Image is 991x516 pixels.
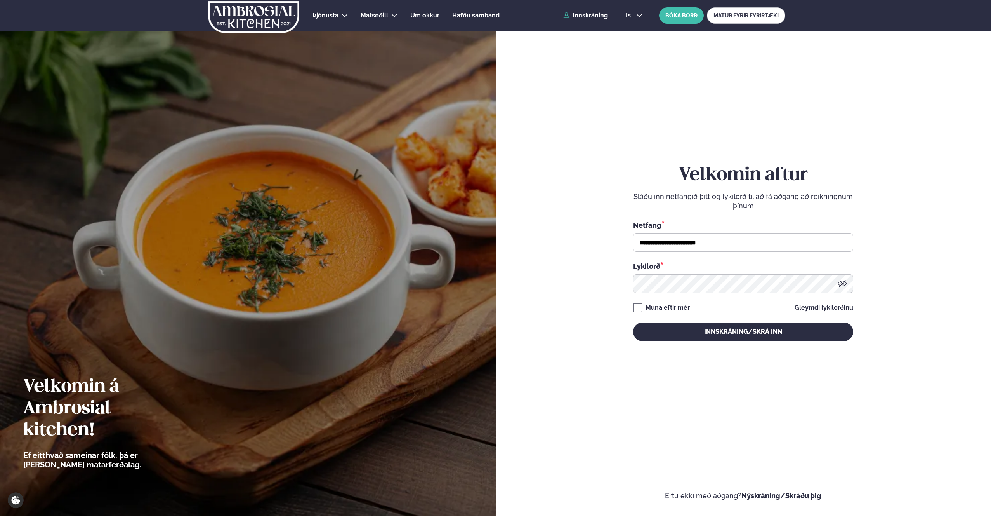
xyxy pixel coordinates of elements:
[8,492,24,508] a: Cookie settings
[707,7,785,24] a: MATUR FYRIR FYRIRTÆKI
[563,12,608,19] a: Innskráning
[361,12,388,19] span: Matseðill
[312,11,338,20] a: Þjónusta
[633,261,853,271] div: Lykilorð
[633,220,853,230] div: Netfang
[361,11,388,20] a: Matseðill
[633,322,853,341] button: Innskráning/Skrá inn
[452,11,500,20] a: Hafðu samband
[626,12,633,19] span: is
[23,376,184,441] h2: Velkomin á Ambrosial kitchen!
[633,192,853,211] p: Sláðu inn netfangið þitt og lykilorð til að fá aðgang að reikningnum þínum
[795,305,853,311] a: Gleymdi lykilorðinu
[519,491,968,500] p: Ertu ekki með aðgang?
[410,12,439,19] span: Um okkur
[659,7,704,24] button: BÓKA BORÐ
[633,164,853,186] h2: Velkomin aftur
[620,12,649,19] button: is
[312,12,338,19] span: Þjónusta
[207,1,300,33] img: logo
[410,11,439,20] a: Um okkur
[741,492,821,500] a: Nýskráning/Skráðu þig
[452,12,500,19] span: Hafðu samband
[23,451,184,469] p: Ef eitthvað sameinar fólk, þá er [PERSON_NAME] matarferðalag.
